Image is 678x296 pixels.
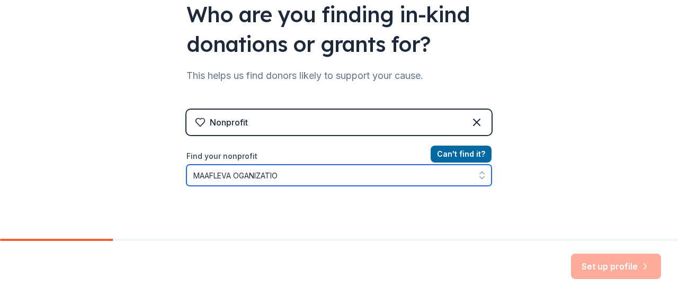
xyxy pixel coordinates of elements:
[431,146,492,163] button: Can't find it?
[186,150,492,163] label: Find your nonprofit
[186,165,492,186] input: Search by name, EIN, or city
[210,116,248,129] div: Nonprofit
[186,67,492,84] div: This helps us find donors likely to support your cause.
